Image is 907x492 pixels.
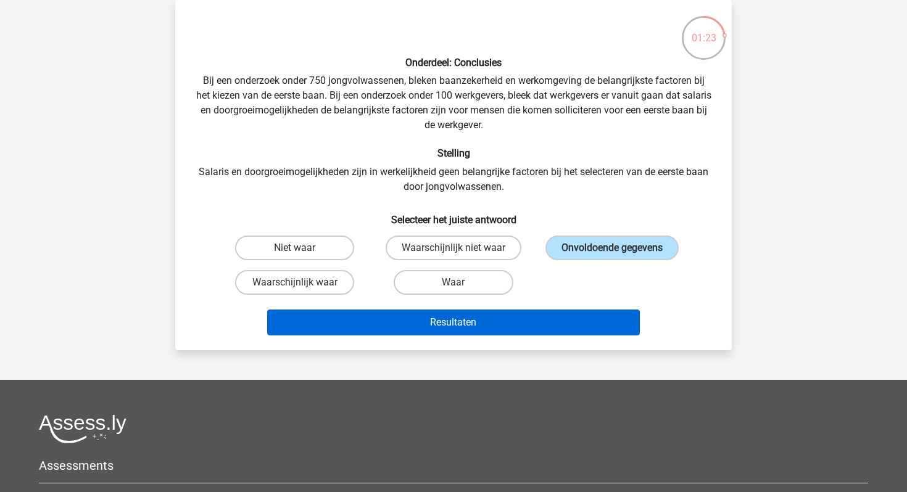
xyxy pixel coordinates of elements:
div: 01:23 [681,15,727,46]
h5: Assessments [39,458,868,473]
button: Resultaten [267,310,640,335]
label: Waarschijnlijk waar [235,270,354,295]
h6: Stelling [195,147,712,159]
h6: Onderdeel: Conclusies [195,57,712,68]
label: Waar [394,270,513,295]
h6: Selecteer het juiste antwoord [195,204,712,226]
div: Bij een onderzoek onder 750 jongvolwassenen, bleken baanzekerheid en werkomgeving de belangrijkst... [180,10,727,340]
label: Niet waar [235,236,354,260]
img: Assessly logo [39,414,126,443]
label: Onvoldoende gegevens [545,236,679,260]
label: Waarschijnlijk niet waar [386,236,521,260]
